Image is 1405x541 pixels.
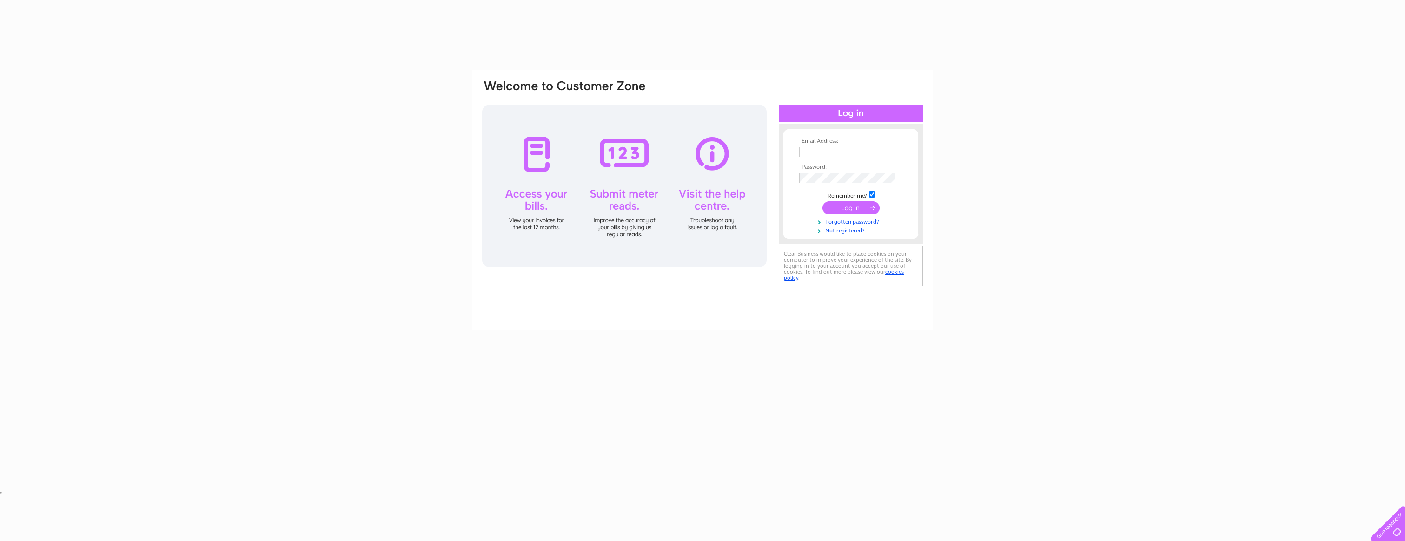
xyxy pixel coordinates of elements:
a: cookies policy [784,269,904,281]
th: Password: [797,164,905,171]
a: Forgotten password? [799,217,905,225]
td: Remember me? [797,190,905,199]
div: Clear Business would like to place cookies on your computer to improve your experience of the sit... [779,246,923,286]
a: Not registered? [799,225,905,234]
input: Submit [822,201,880,214]
th: Email Address: [797,138,905,145]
